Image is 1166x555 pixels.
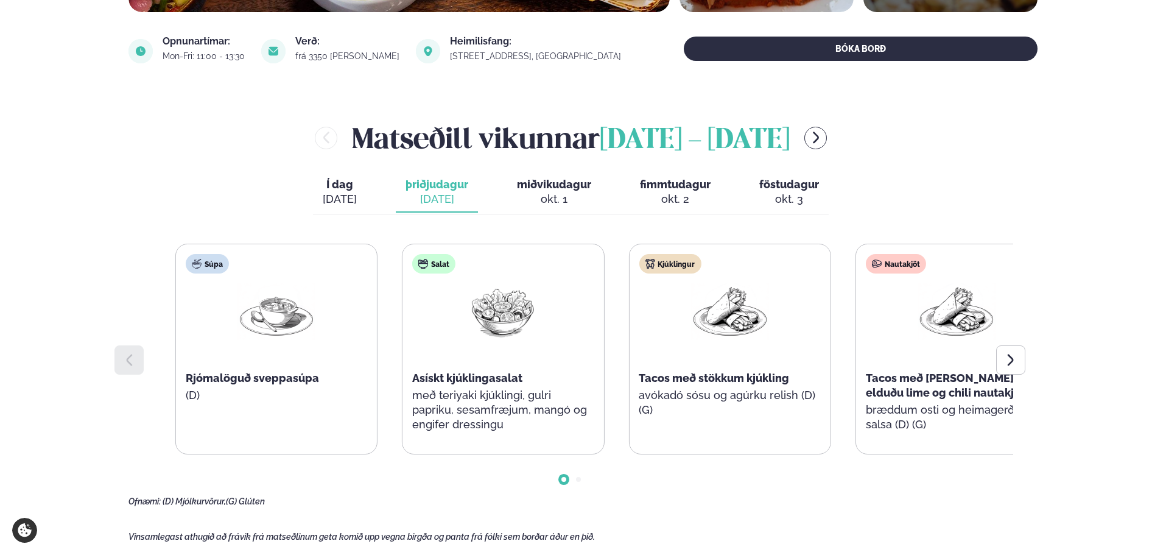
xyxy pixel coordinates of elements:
span: föstudagur [759,178,819,191]
span: (G) Glúten [226,497,265,506]
div: Salat [412,254,455,274]
span: Tacos með stökkum kjúkling [639,372,789,384]
span: þriðjudagur [406,178,468,191]
a: link [450,49,623,63]
div: frá 3350 [PERSON_NAME] [295,51,401,61]
span: fimmtudagur [640,178,711,191]
button: þriðjudagur [DATE] [396,172,478,213]
span: miðvikudagur [517,178,591,191]
div: okt. 1 [517,192,591,207]
button: fimmtudagur okt. 2 [630,172,720,213]
span: Ofnæmi: [128,497,161,506]
a: Cookie settings [12,518,37,543]
span: Asískt kjúklingasalat [412,372,522,384]
h2: Matseðill vikunnar [352,118,790,158]
div: [DATE] [406,192,468,207]
p: með teriyaki kjúklingi, gulri papriku, sesamfræjum, mangó og engifer dressingu [412,388,594,432]
span: Vinsamlegast athugið að frávik frá matseðlinum geta komið upp vegna birgða og panta frá fólki sem... [128,532,595,542]
img: soup.svg [192,259,202,269]
div: Verð: [295,37,401,46]
span: Go to slide 2 [576,477,581,482]
div: Nautakjöt [866,254,926,274]
div: okt. 2 [640,192,711,207]
span: Go to slide 1 [561,477,566,482]
div: Mon-Fri: 11:00 - 13:30 [163,51,247,61]
p: bræddum osti og heimagerðri salsa (D) (G) [866,403,1047,432]
img: image alt [261,39,286,63]
img: Wraps.png [918,283,996,340]
span: Rjómalöguð sveppasúpa [186,372,319,384]
span: (D) Mjólkurvörur, [163,497,226,506]
p: avókadó sósu og agúrku relish (D) (G) [639,388,820,417]
img: chicken.svg [645,259,655,269]
img: image alt [128,39,153,63]
button: föstudagur okt. 3 [750,172,829,213]
div: Súpa [186,254,229,274]
div: Kjúklingur [639,254,701,274]
p: (D) [186,388,367,403]
button: menu-btn-right [804,127,827,149]
span: [DATE] - [DATE] [600,127,790,154]
img: image alt [416,39,440,63]
div: [DATE] [323,192,357,207]
span: Tacos með [PERSON_NAME] elduðu lime og chili nautakjöti [866,372,1028,399]
div: Heimilisfang: [450,37,623,46]
button: menu-btn-left [315,127,337,149]
img: salad.svg [418,259,428,269]
div: Opnunartímar: [163,37,247,46]
button: BÓKA BORÐ [684,37,1038,61]
button: Í dag [DATE] [313,172,367,213]
div: okt. 3 [759,192,819,207]
img: Soup.png [237,283,315,340]
img: beef.svg [872,259,882,269]
button: miðvikudagur okt. 1 [507,172,601,213]
img: Salad.png [464,283,542,340]
span: Í dag [323,177,357,192]
img: Wraps.png [691,283,769,340]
